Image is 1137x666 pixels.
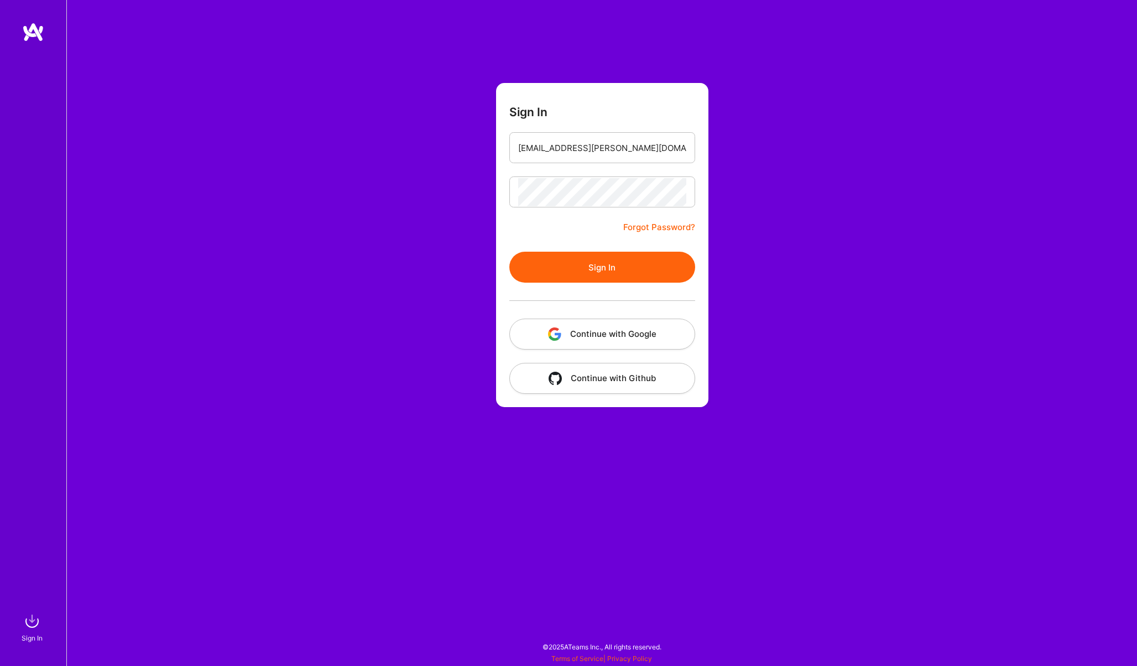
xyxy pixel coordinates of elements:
img: icon [548,327,561,341]
h3: Sign In [509,105,547,119]
a: Privacy Policy [607,654,652,663]
img: sign in [21,610,43,632]
span: | [551,654,652,663]
img: logo [22,22,44,42]
div: Sign In [22,632,43,644]
a: Forgot Password? [623,221,695,234]
input: Email... [518,134,686,162]
a: Terms of Service [551,654,603,663]
button: Continue with Google [509,319,695,350]
img: icon [549,372,562,385]
button: Sign In [509,252,695,283]
a: sign inSign In [23,610,43,644]
button: Continue with Github [509,363,695,394]
div: © 2025 ATeams Inc., All rights reserved. [66,633,1137,660]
